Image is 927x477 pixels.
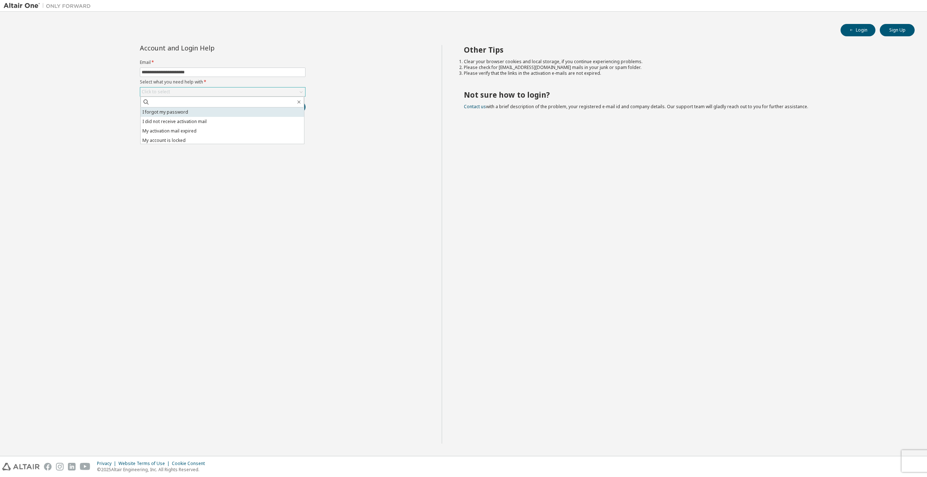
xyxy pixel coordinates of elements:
[118,461,172,466] div: Website Terms of Use
[56,463,64,470] img: instagram.svg
[68,463,76,470] img: linkedin.svg
[464,59,902,65] li: Clear your browser cookies and local storage, if you continue experiencing problems.
[172,461,209,466] div: Cookie Consent
[97,461,118,466] div: Privacy
[140,60,305,65] label: Email
[464,103,486,110] a: Contact us
[140,87,305,96] div: Click to select
[2,463,40,470] img: altair_logo.svg
[142,89,170,95] div: Click to select
[464,103,808,110] span: with a brief description of the problem, your registered e-mail id and company details. Our suppo...
[140,79,305,85] label: Select what you need help with
[841,24,875,36] button: Login
[4,2,94,9] img: Altair One
[880,24,915,36] button: Sign Up
[464,70,902,76] li: Please verify that the links in the activation e-mails are not expired.
[464,90,902,99] h2: Not sure how to login?
[44,463,52,470] img: facebook.svg
[464,45,902,54] h2: Other Tips
[141,107,304,117] li: I forgot my password
[80,463,90,470] img: youtube.svg
[464,65,902,70] li: Please check for [EMAIL_ADDRESS][DOMAIN_NAME] mails in your junk or spam folder.
[140,45,272,51] div: Account and Login Help
[97,466,209,473] p: © 2025 Altair Engineering, Inc. All Rights Reserved.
